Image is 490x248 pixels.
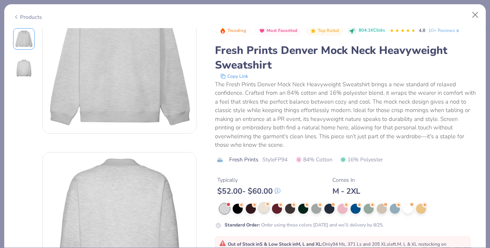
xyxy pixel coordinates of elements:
span: 4.8 [419,27,425,33]
img: brand logo [215,157,225,163]
a: 10+ Reviews [428,27,460,34]
button: Badge Button [255,25,302,35]
span: Trending [227,28,246,32]
strong: Out of Stock in S [228,241,264,247]
img: Most Favorited sort [259,27,265,34]
button: Close [468,8,483,22]
img: Top Rated sort [310,27,316,34]
div: Comes In [332,176,360,184]
button: Badge Button [216,25,250,35]
span: Made to Order Color [229,189,271,196]
strong: & Low Stock in M, L and XL : [264,241,322,247]
div: Fresh Prints Denver Mock Neck Heavyweight Sweatshirt [215,43,477,72]
span: Most Favorited [267,28,297,32]
div: $ 52.00 - $ 60.00 [217,186,280,196]
span: 16% Polyester [340,155,383,163]
span: 804.1K Clicks [359,27,385,34]
div: Products [13,13,42,21]
div: Burgundy [225,180,278,198]
strong: Standard Order : [225,222,260,228]
img: Back [15,59,33,77]
div: Typically [217,176,280,184]
span: 84% Cotton [296,155,332,163]
div: The Fresh Prints Denver Mock Neck Heavyweight Sweatshirt brings a new standard of relaxed confide... [215,80,477,149]
button: Badge Button [306,25,343,35]
img: Front [15,30,33,48]
span: Fresh Prints [229,155,258,163]
button: copy to clipboard [218,72,250,80]
div: 4.8 Stars [389,24,416,37]
span: Top Rated [318,28,339,32]
div: Order using these colors [DATE] and we’ll delivery by 8/25. [225,221,384,228]
span: Style FP94 [262,155,287,163]
img: Trending sort [220,27,226,34]
div: M - 2XL [332,186,360,196]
